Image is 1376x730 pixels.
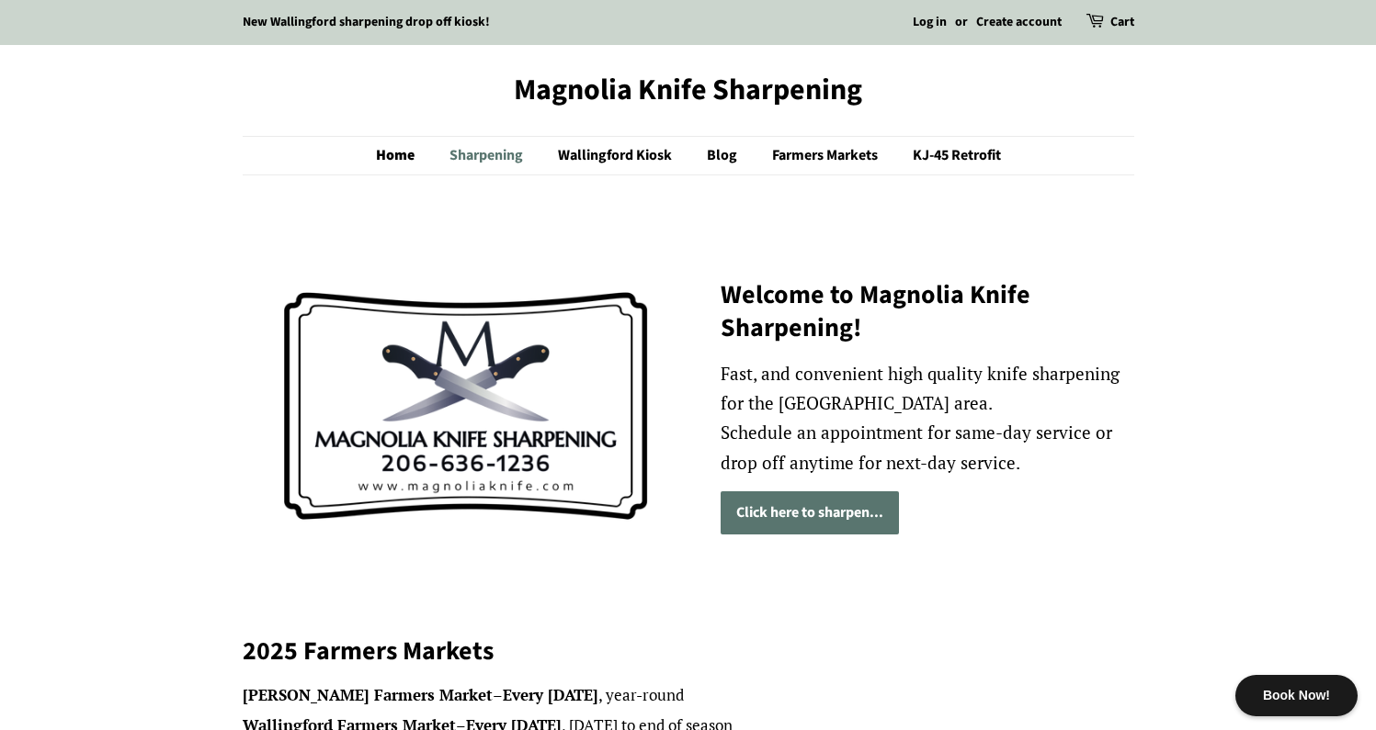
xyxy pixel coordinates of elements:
[721,491,899,534] a: Click here to sharpen...
[243,635,1134,668] h2: 2025 Farmers Markets
[1235,675,1358,716] div: Book Now!
[436,137,541,174] a: Sharpening
[1110,12,1134,34] a: Cart
[693,137,756,174] a: Blog
[503,684,598,705] strong: Every [DATE]
[243,13,490,31] a: New Wallingford sharpening drop off kiosk!
[243,684,493,705] strong: [PERSON_NAME] Farmers Market
[544,137,690,174] a: Wallingford Kiosk
[721,359,1134,477] p: Fast, and convenient high quality knife sharpening for the [GEOGRAPHIC_DATA] area. Schedule an ap...
[976,13,1062,31] a: Create account
[899,137,1001,174] a: KJ-45 Retrofit
[243,73,1134,107] a: Magnolia Knife Sharpening
[758,137,896,174] a: Farmers Markets
[376,137,433,174] a: Home
[243,682,1134,709] li: – , year-round
[955,12,968,34] li: or
[721,278,1134,345] h2: Welcome to Magnolia Knife Sharpening!
[913,13,947,31] a: Log in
